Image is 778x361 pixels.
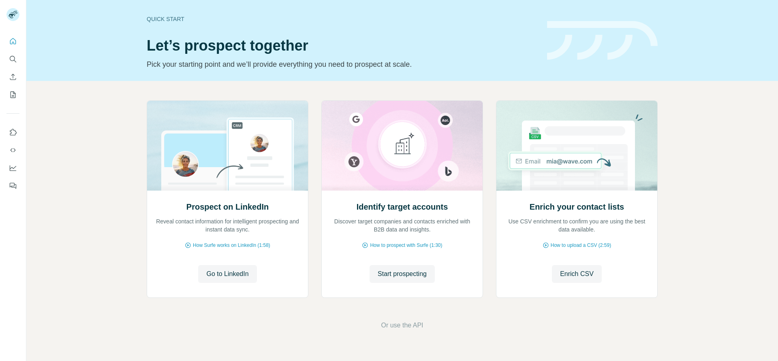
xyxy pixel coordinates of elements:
p: Pick your starting point and we’ll provide everything you need to prospect at scale. [147,59,537,70]
button: Use Surfe API [6,143,19,157]
h2: Enrich your contact lists [530,201,624,212]
button: Enrich CSV [552,265,602,283]
p: Discover target companies and contacts enriched with B2B data and insights. [330,217,474,234]
button: Go to LinkedIn [198,265,256,283]
img: Identify target accounts [321,101,483,191]
p: Reveal contact information for intelligent prospecting and instant data sync. [155,217,300,234]
img: Prospect on LinkedIn [147,101,308,191]
span: Enrich CSV [560,269,594,279]
button: Dashboard [6,161,19,175]
button: Start prospecting [370,265,435,283]
p: Use CSV enrichment to confirm you are using the best data available. [504,217,649,234]
button: Feedback [6,178,19,193]
img: banner [547,21,658,60]
button: Enrich CSV [6,70,19,84]
button: Quick start [6,34,19,49]
span: How to upload a CSV (2:59) [551,242,611,249]
button: Or use the API [381,321,423,330]
button: My lists [6,87,19,102]
h2: Prospect on LinkedIn [186,201,269,212]
button: Search [6,52,19,66]
div: Quick start [147,15,537,23]
img: Enrich your contact lists [496,101,658,191]
h1: Let’s prospect together [147,38,537,54]
button: Use Surfe on LinkedIn [6,125,19,140]
span: Start prospecting [378,269,427,279]
span: How to prospect with Surfe (1:30) [370,242,442,249]
span: How Surfe works on LinkedIn (1:58) [193,242,270,249]
span: Go to LinkedIn [206,269,248,279]
h2: Identify target accounts [357,201,448,212]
